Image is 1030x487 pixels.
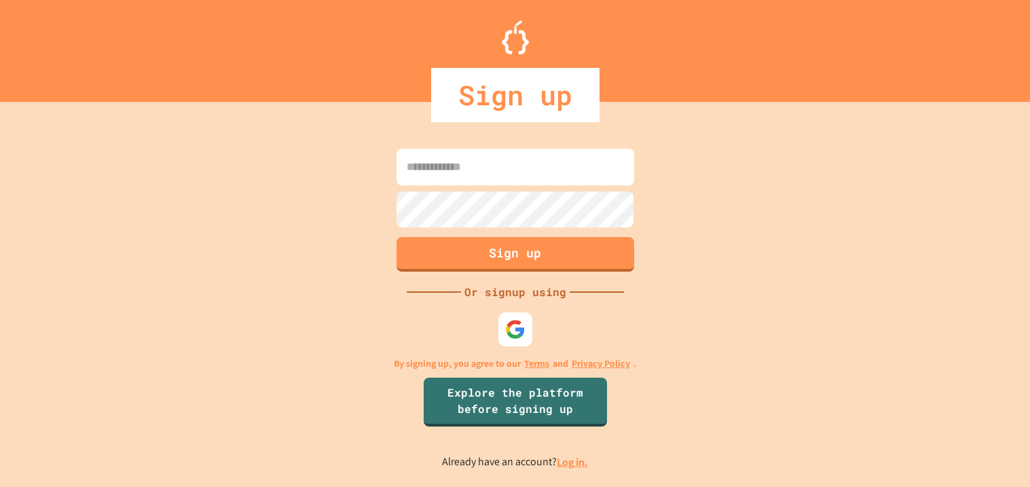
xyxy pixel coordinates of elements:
[397,237,634,272] button: Sign up
[505,319,526,340] img: google-icon.svg
[502,20,529,54] img: Logo.svg
[424,378,607,427] a: Explore the platform before signing up
[572,357,630,371] a: Privacy Policy
[461,284,570,300] div: Or signup using
[442,454,588,471] p: Already have an account?
[557,455,588,469] a: Log in.
[394,357,636,371] p: By signing up, you agree to our and .
[431,68,600,122] div: Sign up
[524,357,549,371] a: Terms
